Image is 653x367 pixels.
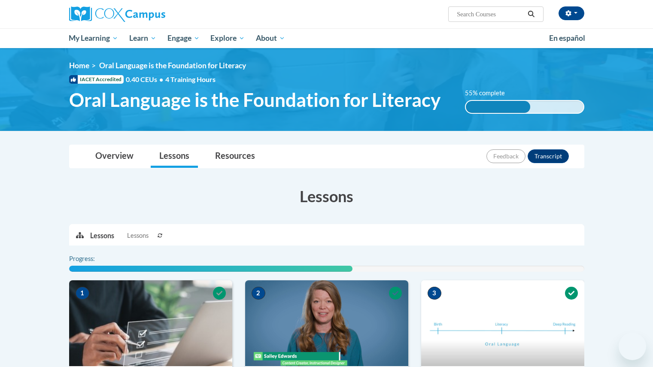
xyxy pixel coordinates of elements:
[245,280,408,366] img: Course Image
[619,333,646,360] iframe: Button to launch messaging window
[56,28,597,48] div: Main menu
[126,75,165,84] span: 0.40 CEUs
[127,231,149,240] span: Lessons
[69,280,232,366] img: Course Image
[162,28,205,48] a: Engage
[124,28,162,48] a: Learn
[466,101,530,113] div: 55% complete
[69,6,232,22] a: Cox Campus
[525,9,538,19] button: Search
[207,145,264,168] a: Resources
[69,6,165,22] img: Cox Campus
[165,75,216,83] span: 4 Training Hours
[87,145,142,168] a: Overview
[69,88,440,111] span: Oral Language is the Foundation for Literacy
[64,28,124,48] a: My Learning
[486,149,525,163] button: Feedback
[456,9,525,19] input: Search Courses
[69,254,118,264] label: Progress:
[69,185,584,207] h3: Lessons
[252,287,265,300] span: 2
[69,33,118,43] span: My Learning
[465,88,514,98] label: 55% complete
[69,75,124,84] span: IACET Accredited
[210,33,245,43] span: Explore
[167,33,200,43] span: Engage
[90,231,114,240] p: Lessons
[421,280,584,366] img: Course Image
[151,145,198,168] a: Lessons
[256,33,285,43] span: About
[76,287,89,300] span: 1
[528,149,569,163] button: Transcript
[69,61,89,70] a: Home
[159,75,163,83] span: •
[428,287,441,300] span: 3
[250,28,291,48] a: About
[99,61,246,70] span: Oral Language is the Foundation for Literacy
[205,28,250,48] a: Explore
[129,33,156,43] span: Learn
[559,6,584,20] button: Account Settings
[549,33,585,42] span: En español
[544,29,591,47] a: En español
